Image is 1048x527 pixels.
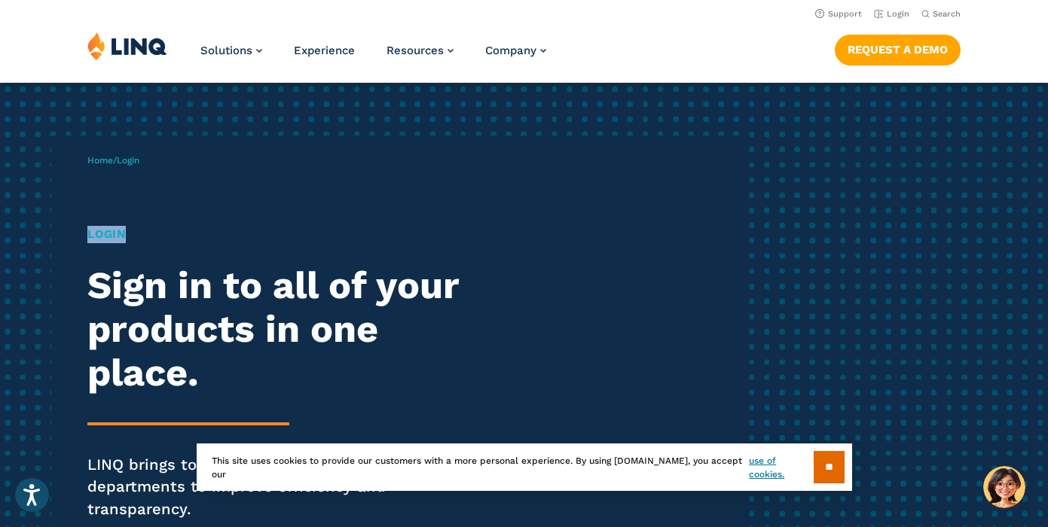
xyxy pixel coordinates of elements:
[200,44,262,57] a: Solutions
[387,44,444,57] span: Resources
[294,44,355,57] a: Experience
[200,32,546,81] nav: Primary Navigation
[835,35,961,65] a: Request a Demo
[874,9,909,19] a: Login
[87,454,491,519] p: LINQ brings together students, parents and all your departments to improve efficiency and transpa...
[117,155,139,166] span: Login
[983,466,1025,508] button: Hello, have a question? Let’s chat.
[485,44,546,57] a: Company
[87,263,491,394] h2: Sign in to all of your products in one place.
[200,44,252,57] span: Solutions
[921,8,961,20] button: Open Search Bar
[87,155,139,166] span: /
[815,9,862,19] a: Support
[749,454,813,481] a: use of cookies.
[835,32,961,65] nav: Button Navigation
[87,155,113,166] a: Home
[485,44,536,57] span: Company
[933,9,961,19] span: Search
[87,32,167,60] img: LINQ | K‑12 Software
[197,443,852,491] div: This site uses cookies to provide our customers with a more personal experience. By using [DOMAIN...
[87,226,491,243] h1: Login
[387,44,454,57] a: Resources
